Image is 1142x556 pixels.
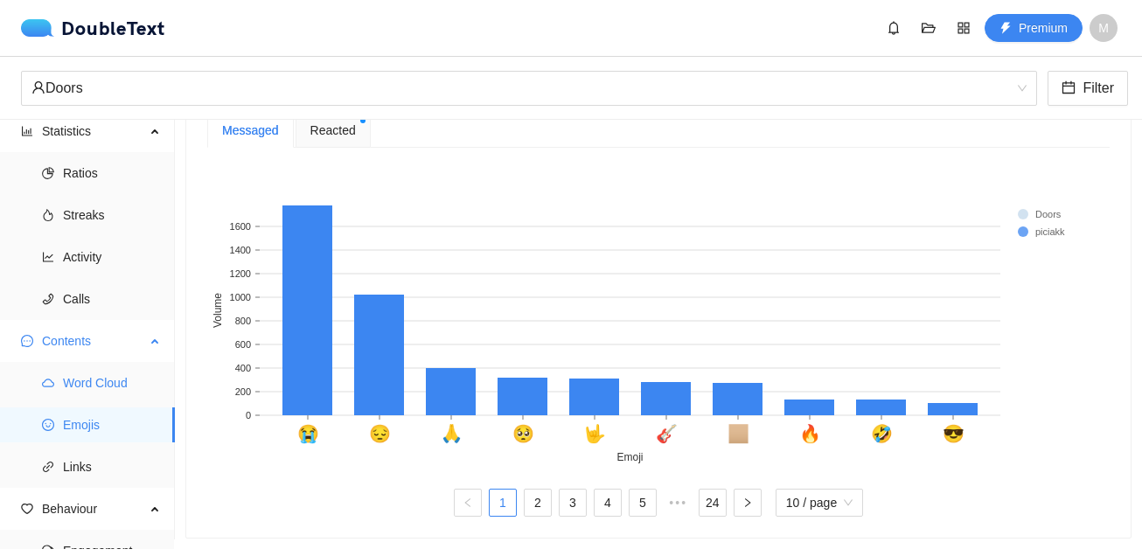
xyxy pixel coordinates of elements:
span: Behaviour [42,491,145,526]
text: 0 [246,410,251,420]
text: 🔥 [799,423,821,444]
text: 400 [235,363,251,373]
li: Next 5 Pages [664,489,692,517]
div: Messaged [222,121,279,140]
button: thunderboltPremium [985,14,1083,42]
span: folder-open [916,21,942,35]
li: 3 [559,489,587,517]
li: Next Page [734,489,762,517]
text: 🥺 [512,423,534,444]
text: 200 [235,386,251,397]
span: heart [21,503,33,515]
span: line-chart [42,251,54,263]
span: Streaks [63,198,161,233]
text: 800 [235,316,251,326]
text: 🤣 [871,423,893,444]
a: 24 [700,490,726,516]
button: right [734,489,762,517]
a: 3 [560,490,586,516]
span: Ratios [63,156,161,191]
text: 600 [235,339,251,350]
span: Doors [31,72,1027,105]
span: left [463,497,473,508]
button: appstore [950,14,978,42]
text: 😎 [943,423,964,444]
li: Previous Page [454,489,482,517]
span: right [742,497,753,508]
span: Emojis [63,407,161,442]
span: pie-chart [42,167,54,179]
button: left [454,489,482,517]
li: 24 [699,489,727,517]
text: 🎸 [656,423,678,444]
span: Reacted [310,121,356,140]
div: Page Size [776,489,863,517]
text: 1200 [230,268,251,279]
a: 1 [490,490,516,516]
span: Links [63,449,161,484]
span: link [42,461,54,473]
li: 4 [594,489,622,517]
span: thunderbolt [999,22,1012,36]
text: 🙏 [441,423,463,444]
span: 10 / page [786,490,853,516]
button: bell [880,14,908,42]
span: calendar [1062,80,1076,97]
span: message [21,335,33,347]
li: 2 [524,489,552,517]
span: appstore [951,21,977,35]
span: Statistics [42,114,145,149]
a: 2 [525,490,551,516]
img: logo [21,19,61,37]
span: Word Cloud [63,365,161,400]
text: 😔 [369,423,391,444]
li: 5 [629,489,657,517]
a: logoDoubleText [21,19,165,37]
text: 🏼 [728,423,749,444]
span: Filter [1083,77,1114,99]
text: 🤟 [584,423,606,444]
span: smile [42,419,54,431]
text: 😭 [297,423,319,444]
text: 1000 [230,292,251,302]
span: Activity [63,240,161,275]
span: Contents [42,323,145,358]
span: bar-chart [21,125,33,137]
span: fire [42,209,54,221]
span: Premium [1019,18,1068,38]
button: calendarFilter [1048,71,1128,106]
a: 4 [595,490,621,516]
text: Emoji [616,451,643,463]
li: 1 [489,489,517,517]
text: 1400 [230,245,251,255]
span: ••• [664,489,692,517]
span: bell [881,21,907,35]
span: cloud [42,377,54,389]
button: folder-open [915,14,943,42]
div: DoubleText [21,19,165,37]
span: M [1098,14,1109,42]
span: user [31,80,45,94]
span: phone [42,293,54,305]
text: Volume [212,293,224,328]
span: Calls [63,281,161,316]
div: Doors [31,72,1011,105]
text: 1600 [230,221,251,232]
a: 5 [630,490,656,516]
